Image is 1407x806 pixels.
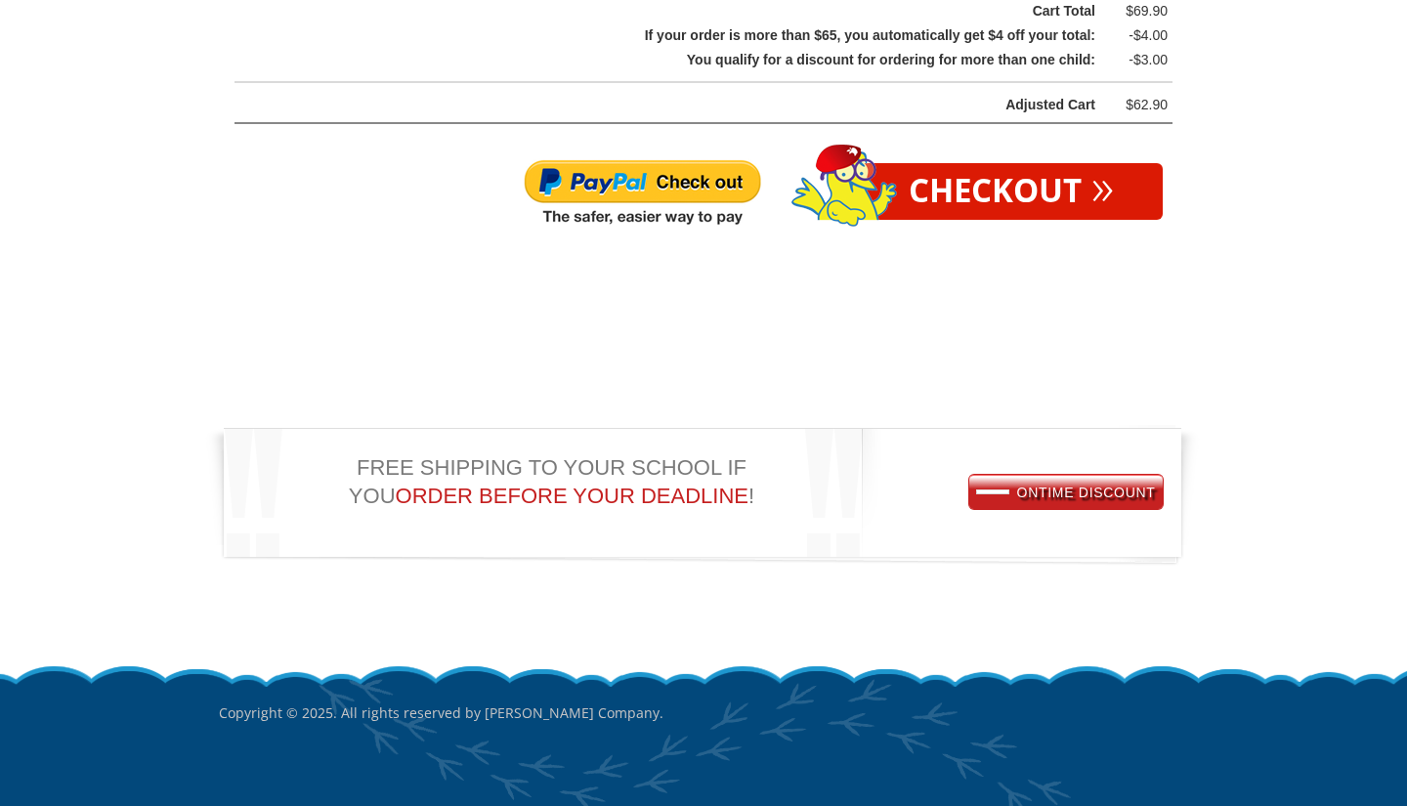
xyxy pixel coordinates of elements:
[1091,175,1114,196] span: »
[523,158,762,229] img: Paypal
[284,48,1095,72] div: You qualify for a discount for ordering for more than one child:
[969,475,1163,509] a: ONTIME DISCOUNT
[1109,23,1168,48] div: -$4.00
[219,663,1188,763] p: Copyright © 2025. All rights reserved by [PERSON_NAME] Company.
[860,163,1163,220] a: Checkout»
[205,440,800,513] div: FREE SHIPPING TO YOUR SCHOOL IF YOU !
[1109,93,1168,117] div: $62.90
[1109,48,1168,72] div: -$3.00
[284,23,1095,48] div: If your order is more than $65, you automatically get $4 off your total:
[396,484,748,508] span: ORDER BEFORE YOUR DEADLINE
[284,93,1095,117] div: Adjusted Cart
[976,485,1156,500] span: ONTIME DISCOUNT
